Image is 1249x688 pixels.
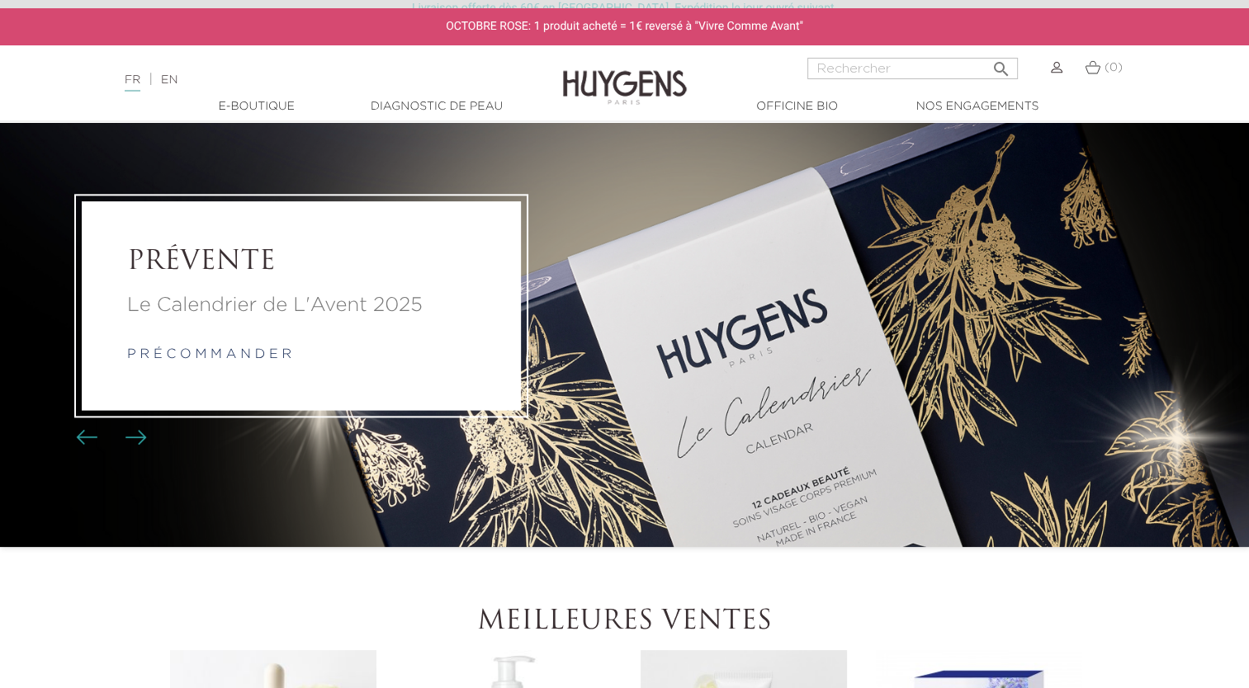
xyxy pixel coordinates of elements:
span: (0) [1105,62,1123,73]
a: Nos engagements [895,98,1060,115]
button:  [986,53,1016,75]
a: Le Calendrier de L'Avent 2025 [127,291,475,321]
a: p r é c o m m a n d e r [127,349,291,362]
a: Diagnostic de peau [354,98,519,115]
h2: Meilleures ventes [167,606,1083,638]
div: Boutons du carrousel [83,426,136,450]
input: Rechercher [807,58,1018,79]
img: Huygens [563,44,687,107]
i:  [991,54,1011,74]
a: Officine Bio [715,98,880,115]
a: FR [125,74,140,92]
a: EN [161,74,177,86]
a: PRÉVENTE [127,247,475,278]
a: E-Boutique [174,98,339,115]
div: | [116,70,508,90]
